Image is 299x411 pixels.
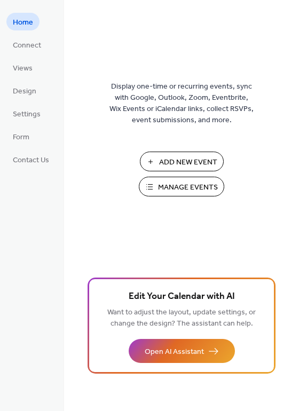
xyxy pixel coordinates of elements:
span: Contact Us [13,155,49,166]
span: Home [13,17,33,28]
button: Open AI Assistant [129,339,235,363]
span: Connect [13,40,41,51]
span: Settings [13,109,41,120]
a: Form [6,128,36,145]
a: Views [6,59,39,76]
span: Display one-time or recurring events, sync with Google, Outlook, Zoom, Eventbrite, Wix Events or ... [109,81,254,126]
a: Home [6,13,40,30]
a: Settings [6,105,47,122]
span: Want to adjust the layout, update settings, or change the design? The assistant can help. [107,305,256,331]
a: Contact Us [6,151,56,168]
span: Design [13,86,36,97]
button: Manage Events [139,177,224,196]
span: Manage Events [158,182,218,193]
span: Add New Event [159,157,217,168]
span: Edit Your Calendar with AI [129,289,235,304]
span: Form [13,132,29,143]
span: Open AI Assistant [145,346,204,358]
a: Design [6,82,43,99]
button: Add New Event [140,152,224,171]
a: Connect [6,36,48,53]
span: Views [13,63,33,74]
